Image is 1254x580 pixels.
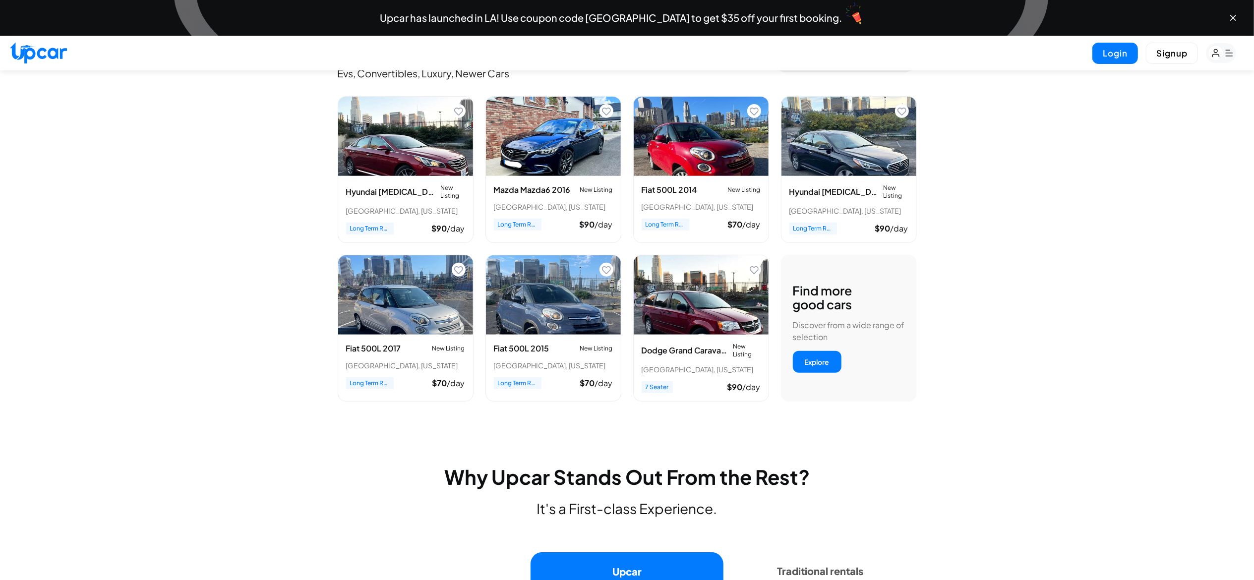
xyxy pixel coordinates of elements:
h3: Find more good cars [793,284,852,311]
h3: Fiat 500L 2015 [494,343,549,354]
span: New Listing [432,345,465,352]
span: Long Term Rental [789,223,837,234]
h3: Dodge Grand Caravan 2016 [642,345,729,356]
span: /day [595,378,613,388]
div: [GEOGRAPHIC_DATA], [US_STATE] [642,364,761,374]
div: View details for Fiat 500L 2015 [485,255,621,402]
img: Fiat 500L 2014 [634,97,769,176]
span: $ 90 [727,382,743,392]
div: [GEOGRAPHIC_DATA], [US_STATE] [494,202,613,212]
div: [GEOGRAPHIC_DATA], [US_STATE] [346,360,465,370]
img: Dodge Grand Caravan 2016 [634,255,769,335]
span: /day [891,223,908,233]
span: New Listing [733,343,760,358]
span: Long Term Rental [346,223,394,234]
span: New Listing [884,184,908,200]
button: Add to favorites [895,104,909,118]
button: Add to favorites [599,104,613,118]
span: New Listing [580,345,613,352]
span: /day [743,219,761,230]
div: [GEOGRAPHIC_DATA], [US_STATE] [494,360,613,370]
button: Add to favorites [747,104,761,118]
div: View details for Fiat 500L 2017 [338,255,474,402]
span: Long Term Rental [642,219,689,231]
div: View details for Dodge Grand Caravan 2016 [633,255,769,402]
span: $ 70 [432,378,447,388]
h3: Fiat 500L 2017 [346,343,401,354]
img: Fiat 500L 2017 [338,255,473,335]
img: Upcar Logo [10,42,67,63]
div: View details for Hyundai Sonata 2016 [781,96,917,243]
p: Evs, Convertibles, Luxury, Newer Cars [338,66,774,80]
span: $ 70 [728,219,743,230]
button: Add to favorites [452,104,466,118]
p: It's a First-class Experience. [338,501,917,517]
h3: Mazda Mazda6 2016 [494,184,571,196]
button: Login [1092,43,1138,64]
span: $ 90 [580,219,595,230]
div: [GEOGRAPHIC_DATA], [US_STATE] [642,202,761,212]
span: $ 90 [875,223,891,233]
button: Add to favorites [599,263,613,277]
button: Add to favorites [747,263,761,277]
span: Upcar has launched in LA! Use coupon code [GEOGRAPHIC_DATA] to get $35 off your first booking. [380,13,842,23]
div: [GEOGRAPHIC_DATA], [US_STATE] [346,206,465,216]
span: $ 70 [580,378,595,388]
img: Hyundai Sonata 2016 [338,97,473,176]
img: Fiat 500L 2015 [486,255,621,335]
span: Long Term Rental [494,219,541,231]
div: [GEOGRAPHIC_DATA], [US_STATE] [789,206,908,216]
h3: Hyundai [MEDICAL_DATA] 2016 [346,186,436,198]
span: New Listing [580,186,613,194]
div: View details for Mazda Mazda6 2016 [485,96,621,243]
span: /day [595,219,613,230]
span: Long Term Rental [494,377,541,389]
img: Mazda Mazda6 2016 [486,97,621,176]
button: Close banner [1228,13,1238,23]
span: /day [447,223,465,233]
div: View details for Fiat 500L 2014 [633,96,769,243]
h3: Fiat 500L 2014 [642,184,697,196]
span: 7 Seater [642,381,673,393]
span: /day [447,378,465,388]
span: Long Term Rental [346,377,394,389]
img: Hyundai Sonata 2016 [781,97,916,176]
span: New Listing [440,184,465,200]
span: New Listing [728,186,761,194]
span: $ 90 [432,223,447,233]
button: Signup [1146,43,1198,64]
button: Explore [793,351,841,373]
button: Add to favorites [452,263,466,277]
p: Discover from a wide range of selection [793,319,905,343]
h2: Why Upcar Stands Out From the Rest? [338,465,917,489]
div: View details for Hyundai Sonata 2016 [338,96,474,243]
h3: Hyundai [MEDICAL_DATA] 2016 [789,186,880,198]
span: /day [743,382,761,392]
